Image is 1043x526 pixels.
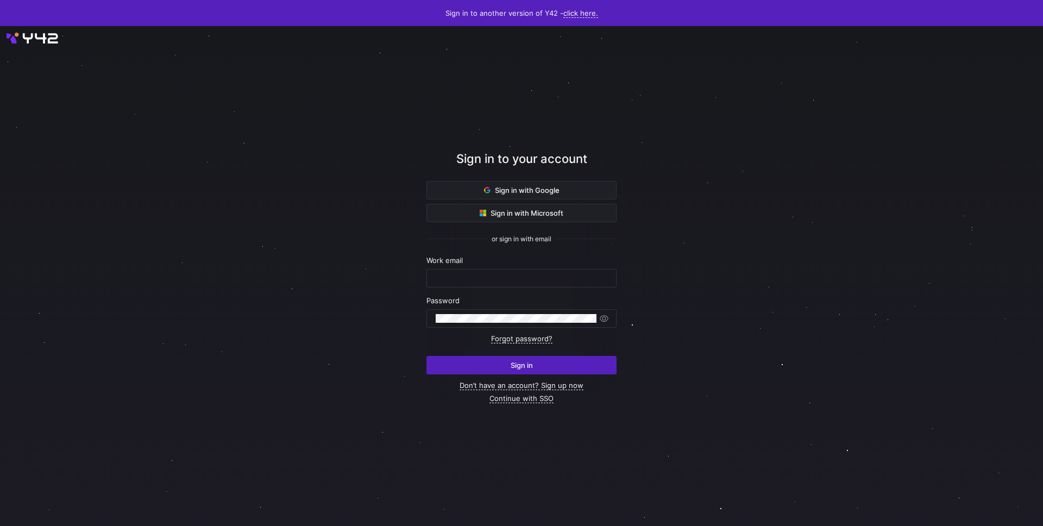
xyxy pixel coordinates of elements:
[426,356,617,374] button: Sign in
[426,296,460,305] span: Password
[484,186,560,195] span: Sign in with Google
[563,9,598,18] a: click here.
[489,394,554,403] a: Continue with SSO
[460,381,583,390] a: Don’t have an account? Sign up now
[426,181,617,199] button: Sign in with Google
[426,256,463,265] span: Work email
[426,204,617,222] button: Sign in with Microsoft
[511,361,533,370] span: Sign in
[492,235,551,243] span: or sign in with email
[426,150,617,181] div: Sign in to your account
[491,334,552,343] a: Forgot password?
[480,209,563,217] span: Sign in with Microsoft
